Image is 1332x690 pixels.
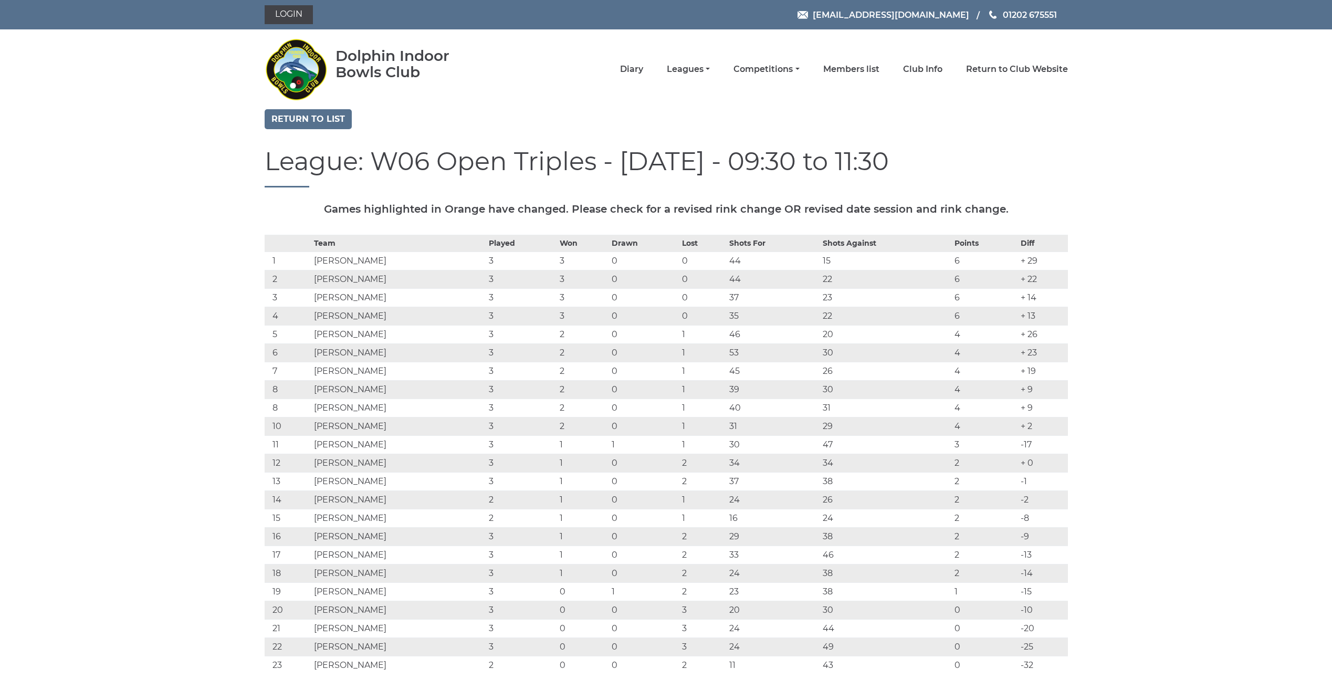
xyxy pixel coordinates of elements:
[952,472,1018,490] td: 2
[1018,399,1067,417] td: + 9
[557,380,609,399] td: 2
[557,546,609,564] td: 1
[952,325,1018,343] td: 4
[1018,325,1067,343] td: + 26
[1018,656,1067,674] td: -32
[952,656,1018,674] td: 0
[667,64,710,75] a: Leagues
[679,509,727,527] td: 1
[1018,527,1067,546] td: -9
[820,235,952,252] th: Shots Against
[557,288,609,307] td: 3
[820,362,952,380] td: 26
[609,509,680,527] td: 0
[679,435,727,454] td: 1
[727,288,820,307] td: 37
[820,399,952,417] td: 31
[727,582,820,601] td: 23
[903,64,942,75] a: Club Info
[952,582,1018,601] td: 1
[311,454,486,472] td: [PERSON_NAME]
[1003,9,1057,19] span: 01202 675551
[820,435,952,454] td: 47
[311,417,486,435] td: [PERSON_NAME]
[557,235,609,252] th: Won
[265,527,312,546] td: 16
[952,601,1018,619] td: 0
[265,380,312,399] td: 8
[609,362,680,380] td: 0
[820,582,952,601] td: 38
[557,509,609,527] td: 1
[265,270,312,288] td: 2
[557,472,609,490] td: 1
[486,325,557,343] td: 3
[486,601,557,619] td: 3
[265,288,312,307] td: 3
[727,546,820,564] td: 33
[679,288,727,307] td: 0
[1018,472,1067,490] td: -1
[679,362,727,380] td: 1
[989,11,997,19] img: Phone us
[557,270,609,288] td: 3
[820,490,952,509] td: 26
[265,252,312,270] td: 1
[311,362,486,380] td: [PERSON_NAME]
[609,235,680,252] th: Drawn
[609,472,680,490] td: 0
[311,656,486,674] td: [PERSON_NAME]
[727,343,820,362] td: 53
[727,472,820,490] td: 37
[609,399,680,417] td: 0
[820,472,952,490] td: 38
[820,601,952,619] td: 30
[486,656,557,674] td: 2
[265,435,312,454] td: 11
[952,637,1018,656] td: 0
[727,252,820,270] td: 44
[952,527,1018,546] td: 2
[679,582,727,601] td: 2
[952,546,1018,564] td: 2
[311,435,486,454] td: [PERSON_NAME]
[311,380,486,399] td: [PERSON_NAME]
[557,362,609,380] td: 2
[557,619,609,637] td: 0
[798,8,969,22] a: Email [EMAIL_ADDRESS][DOMAIN_NAME]
[820,325,952,343] td: 20
[486,252,557,270] td: 3
[727,235,820,252] th: Shots For
[1018,343,1067,362] td: + 23
[557,435,609,454] td: 1
[952,252,1018,270] td: 6
[486,509,557,527] td: 2
[265,325,312,343] td: 5
[486,527,557,546] td: 3
[679,399,727,417] td: 1
[1018,490,1067,509] td: -2
[727,325,820,343] td: 46
[557,252,609,270] td: 3
[820,270,952,288] td: 22
[679,235,727,252] th: Lost
[679,527,727,546] td: 2
[727,417,820,435] td: 31
[265,472,312,490] td: 13
[265,490,312,509] td: 14
[727,527,820,546] td: 29
[727,270,820,288] td: 44
[679,325,727,343] td: 1
[1018,509,1067,527] td: -8
[679,270,727,288] td: 0
[486,637,557,656] td: 3
[265,343,312,362] td: 6
[311,252,486,270] td: [PERSON_NAME]
[609,527,680,546] td: 0
[265,656,312,674] td: 23
[727,454,820,472] td: 34
[265,619,312,637] td: 21
[679,417,727,435] td: 1
[557,307,609,325] td: 3
[988,8,1057,22] a: Phone us 01202 675551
